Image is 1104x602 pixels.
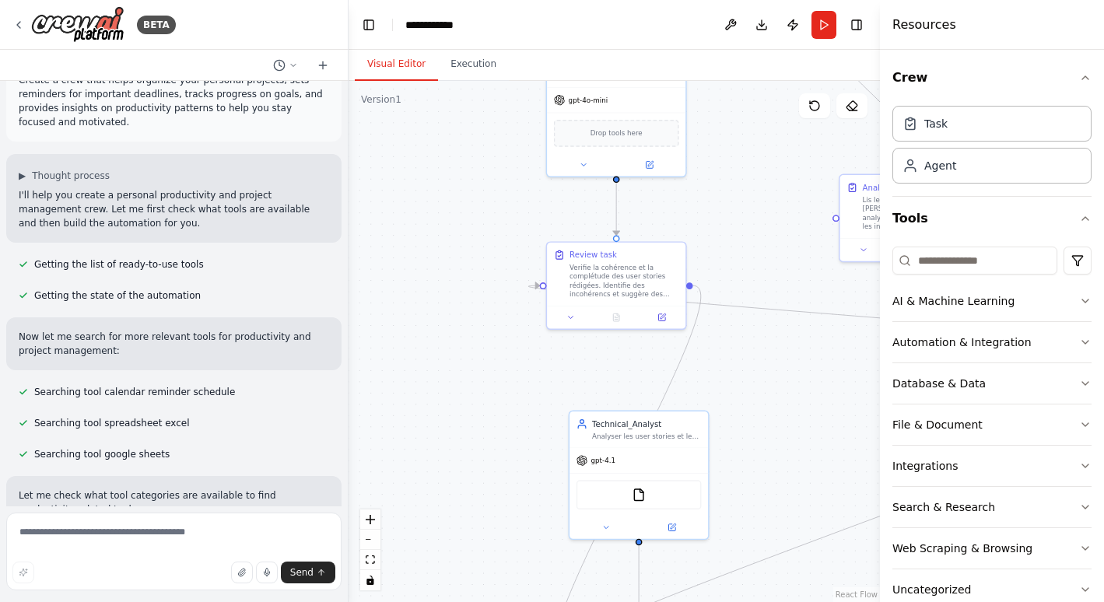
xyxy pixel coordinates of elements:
[360,530,380,550] button: zoom out
[892,541,1032,556] div: Web Scraping & Browsing
[592,418,701,429] div: Technical_Analyst
[360,550,380,570] button: fit view
[892,417,983,432] div: File & Document
[836,590,878,599] a: React Flow attribution
[892,458,958,474] div: Integrations
[256,562,278,583] button: Click to speak your automation idea
[360,570,380,590] button: toggle interactivity
[34,289,201,302] span: Getting the state of the automation
[290,566,314,579] span: Send
[19,170,26,182] span: ▶
[892,197,1092,240] button: Tools
[31,6,124,43] img: Logo
[611,183,622,235] g: Edge from 15fa55ad-89b5-4c5c-8843-e4cd52ec6a74 to 126d583f-21d3-42ae-9823-597149d8daac
[34,386,235,398] span: Searching tool calendar reminder schedule
[643,310,682,324] button: Open in side panel
[892,487,1092,527] button: Search & Research
[32,170,110,182] span: Thought process
[846,14,867,36] button: Hide right sidebar
[310,56,335,75] button: Start a new chat
[924,158,956,173] div: Agent
[592,432,701,441] div: Analyser les user stories et les traduires en tache techniques pour les développeurs. Tu dois éga...
[892,582,971,597] div: Uncategorized
[591,128,643,138] span: Drop tools here
[546,50,687,177] div: gpt-4o-miniDrop tools here
[231,562,253,583] button: Upload files
[892,100,1092,196] div: Crew
[863,182,912,193] div: Analyst Task
[892,404,1092,445] button: File & Document
[405,17,459,33] nav: breadcrumb
[137,16,176,34] div: BETA
[570,263,678,299] div: Verifie la cohérence et la complétude des user stories rédigées. Identifie des incohérencs et sug...
[546,241,687,330] div: Review taskVerifie la cohérence et la complétude des user stories rédigées. Identifie des incohér...
[281,562,335,583] button: Send
[267,56,304,75] button: Switch to previous chat
[34,448,170,460] span: Searching tool google sheets
[570,250,617,261] div: Review task
[618,158,682,171] button: Open in side panel
[569,411,710,541] div: Technical_AnalystAnalyser les user stories et les traduires en tache techniques pour les développ...
[19,170,110,182] button: ▶Thought process
[360,509,380,590] div: React Flow controls
[19,488,329,516] p: Let me check what tool categories are available to find productivity-related tools:
[892,376,986,391] div: Database & Data
[892,528,1092,569] button: Web Scraping & Browsing
[591,456,615,465] span: gpt-4.1
[12,562,34,583] button: Improve this prompt
[19,188,329,230] p: I'll help you create a personal productivity and project management crew. Let me first check what...
[892,16,956,34] h4: Resources
[892,446,1092,486] button: Integrations
[632,488,645,502] img: FileReadTool
[892,281,1092,321] button: AI & Machine Learning
[438,48,509,81] button: Execution
[892,293,1015,309] div: AI & Machine Learning
[355,48,438,81] button: Visual Editor
[825,16,915,168] g: Edge from 736d8c9c-2535-41c9-a295-6a8b64fb481a to b66b0cb3-ccec-49e6-971b-65228d241ca1
[640,520,704,534] button: Open in side panel
[863,195,972,231] div: Lis le cahier des charges [PERSON_NAME] et realise une analyse approfondie. Identifie les incohér...
[569,96,608,105] span: gpt-4o-mini
[924,116,948,131] div: Task
[19,73,329,129] p: Create a crew that helps organize your personal projects, sets reminders for important deadlines,...
[892,56,1092,100] button: Crew
[358,14,380,36] button: Hide left sidebar
[360,509,380,530] button: zoom in
[839,174,980,263] div: Analyst TaskLis le cahier des charges [PERSON_NAME] et realise une analyse approfondie. Identifie...
[34,417,190,429] span: Searching tool spreadsheet excel
[892,499,995,515] div: Search & Research
[892,322,1092,362] button: Automation & Integration
[892,334,1032,350] div: Automation & Integration
[34,258,204,271] span: Getting the list of ready-to-use tools
[361,93,401,106] div: Version 1
[593,310,640,324] button: No output available
[892,363,1092,404] button: Database & Data
[19,330,329,358] p: Now let me search for more relevant tools for productivity and project management:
